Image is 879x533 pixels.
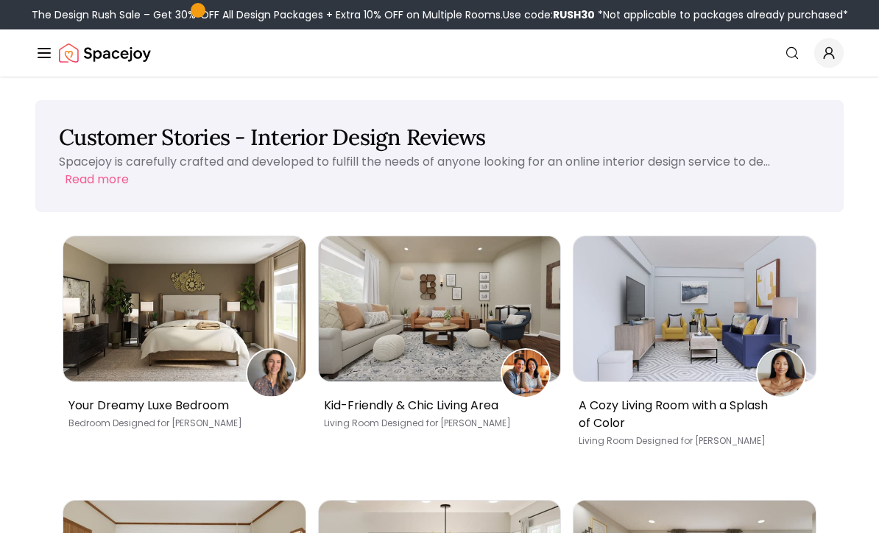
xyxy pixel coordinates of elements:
img: Spacejoy Logo [59,38,151,68]
span: *Not applicable to packages already purchased* [595,7,848,22]
h1: Customer Stories - Interior Design Reviews [59,124,820,150]
img: Charlene Simmons [247,350,294,397]
p: A Cozy Living Room with a Splash of Color [579,397,805,432]
p: Spacejoy is carefully crafted and developed to fulfill the needs of anyone looking for an online ... [59,153,770,170]
span: Designed for [113,417,169,429]
nav: Global [35,29,844,77]
a: Spacejoy [59,38,151,68]
p: Living Room [PERSON_NAME] [324,417,550,429]
img: RASHEEDAH JONES [758,350,805,397]
p: Bedroom [PERSON_NAME] [68,417,294,429]
p: Kid-Friendly & Chic Living Area [324,397,550,414]
button: Read more [65,171,129,188]
span: Designed for [636,434,693,447]
a: Your Dreamy Luxe BedroomCharlene SimmonsYour Dreamy Luxe BedroomBedroom Designed for [PERSON_NAME] [63,236,306,459]
p: Living Room [PERSON_NAME] [579,435,805,447]
span: Designed for [381,417,438,429]
a: A Cozy Living Room with a Splash of ColorRASHEEDAH JONESA Cozy Living Room with a Splash of Color... [573,236,816,459]
a: Kid-Friendly & Chic Living AreaTheresa ViglizzoKid-Friendly & Chic Living AreaLiving Room Designe... [318,236,562,459]
div: The Design Rush Sale – Get 30% OFF All Design Packages + Extra 10% OFF on Multiple Rooms. [32,7,848,22]
b: RUSH30 [553,7,595,22]
img: Theresa Viglizzo [502,350,549,397]
span: Use code: [503,7,595,22]
p: Your Dreamy Luxe Bedroom [68,397,294,414]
